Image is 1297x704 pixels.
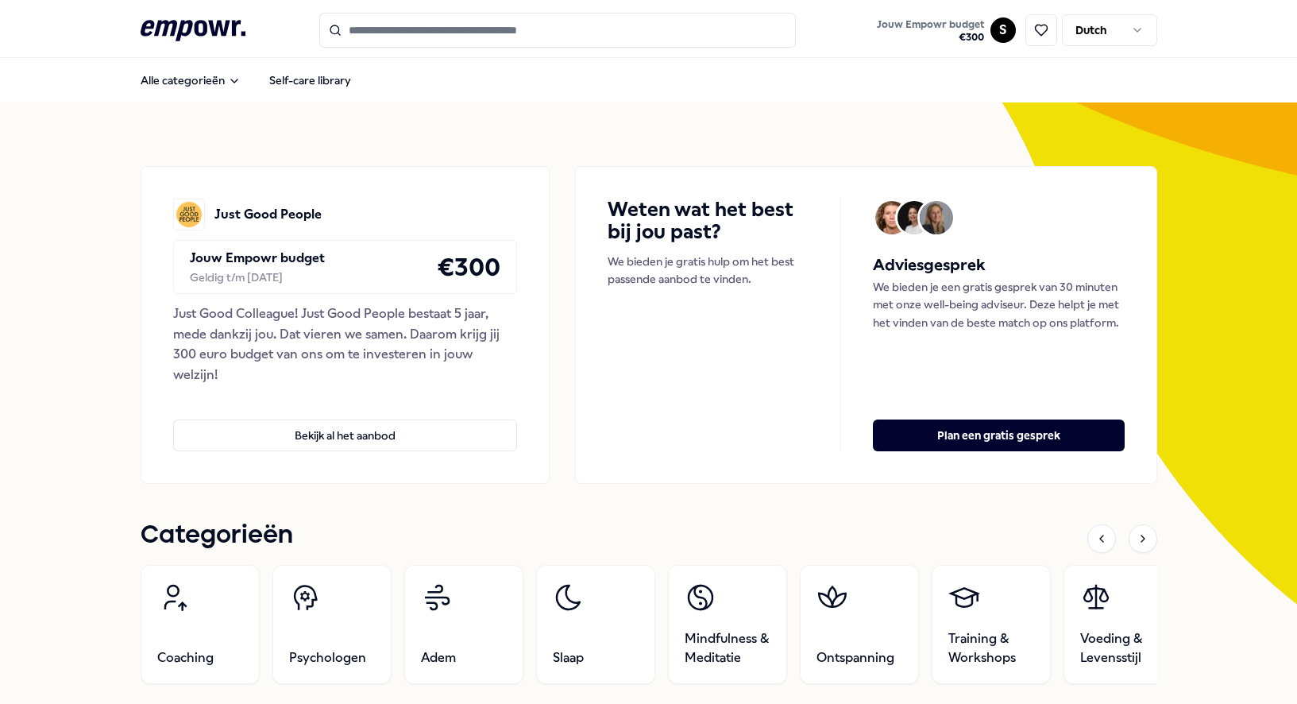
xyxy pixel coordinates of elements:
[319,13,796,48] input: Search for products, categories or subcategories
[877,18,984,31] span: Jouw Empowr budget
[404,565,523,684] a: Adem
[990,17,1016,43] button: S
[875,201,909,234] img: Avatar
[877,31,984,44] span: € 300
[173,304,518,385] div: Just Good Colleague! Just Good People bestaat 5 jaar, mede dankzij jou. Dat vieren we samen. Daar...
[948,629,1034,667] span: Training & Workshops
[128,64,253,96] button: Alle categorieën
[920,201,953,234] img: Avatar
[257,64,364,96] a: Self-care library
[141,516,293,555] h1: Categorieën
[190,269,325,286] div: Geldig t/m [DATE]
[421,648,456,667] span: Adem
[873,278,1124,331] p: We bieden je een gratis gesprek van 30 minuten met onze well-being adviseur. Deze helpt je met he...
[608,199,809,243] h4: Weten wat het best bij jou past?
[272,565,392,684] a: Psychologen
[608,253,809,288] p: We bieden je gratis hulp om het best passende aanbod te vinden.
[1080,629,1166,667] span: Voeding & Levensstijl
[173,394,518,451] a: Bekijk al het aanbod
[932,565,1051,684] a: Training & Workshops
[536,565,655,684] a: Slaap
[128,64,364,96] nav: Main
[141,565,260,684] a: Coaching
[190,248,325,269] p: Jouw Empowr budget
[157,648,214,667] span: Coaching
[685,629,770,667] span: Mindfulness & Meditatie
[214,204,322,225] p: Just Good People
[873,420,1124,451] button: Plan een gratis gesprek
[289,648,366,667] span: Psychologen
[816,648,894,667] span: Ontspanning
[800,565,919,684] a: Ontspanning
[173,199,205,230] img: Just Good People
[874,15,987,47] button: Jouw Empowr budget€300
[173,420,518,451] button: Bekijk al het aanbod
[553,648,584,667] span: Slaap
[437,247,500,287] h4: € 300
[668,565,787,684] a: Mindfulness & Meditatie
[873,253,1124,278] h5: Adviesgesprek
[1063,565,1183,684] a: Voeding & Levensstijl
[870,14,990,47] a: Jouw Empowr budget€300
[897,201,931,234] img: Avatar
